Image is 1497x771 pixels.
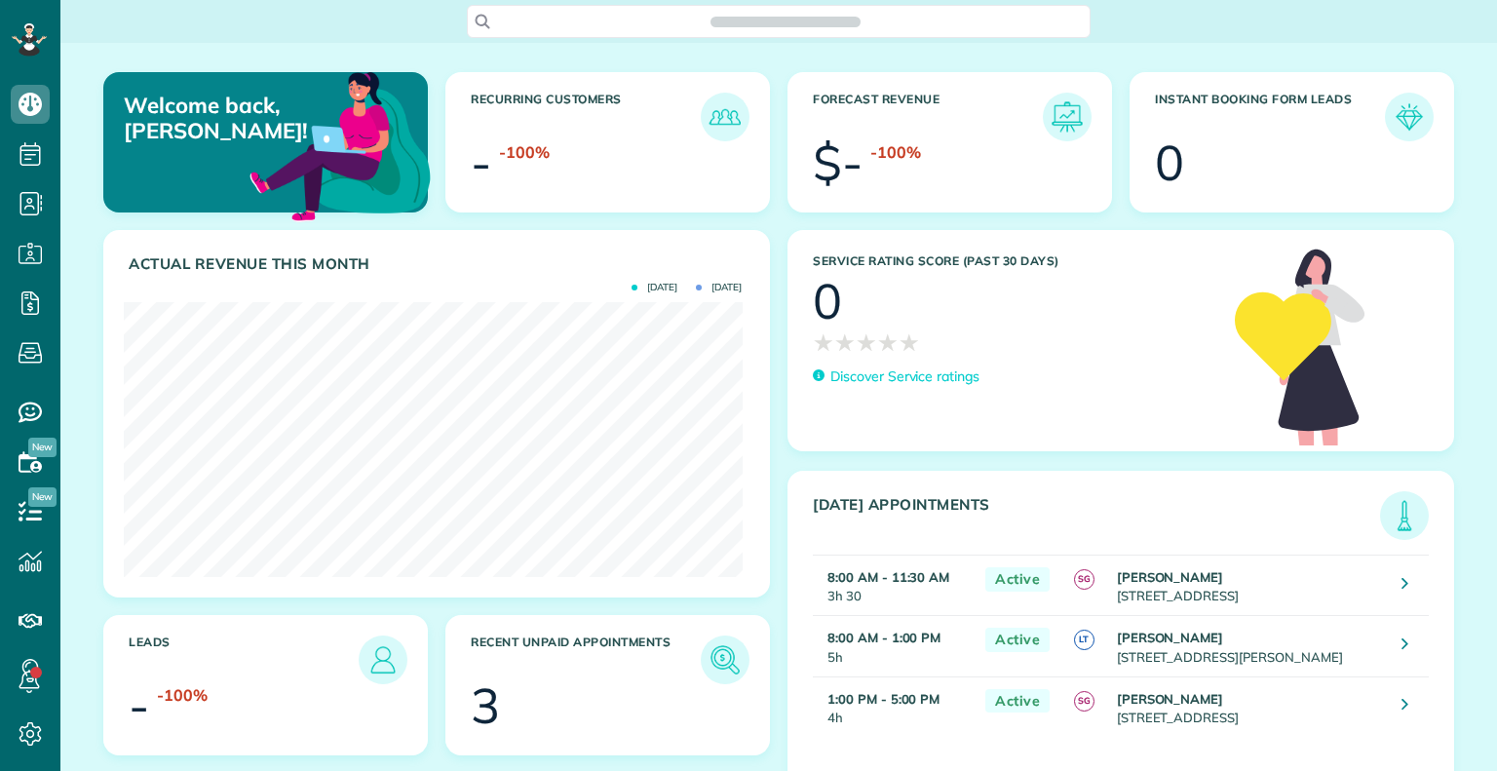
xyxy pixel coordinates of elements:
div: -100% [499,141,550,164]
span: ★ [877,326,899,360]
td: [STREET_ADDRESS] [1112,676,1387,737]
img: icon_leads-1bed01f49abd5b7fead27621c3d59655bb73ed531f8eeb49469d10e621d6b896.png [364,640,403,679]
span: [DATE] [696,283,742,292]
h3: Service Rating score (past 30 days) [813,254,1215,268]
div: -100% [870,141,921,164]
img: icon_todays_appointments-901f7ab196bb0bea1936b74009e4eb5ffbc2d2711fa7634e0d609ed5ef32b18b.png [1385,496,1424,535]
h3: Instant Booking Form Leads [1155,93,1385,141]
strong: [PERSON_NAME] [1117,691,1224,707]
div: - [129,681,149,730]
h3: Actual Revenue this month [129,255,749,273]
span: ★ [899,326,920,360]
img: icon_recurring_customers-cf858462ba22bcd05b5a5880d41d6543d210077de5bb9ebc9590e49fd87d84ed.png [706,97,745,136]
span: ★ [834,326,856,360]
img: icon_unpaid_appointments-47b8ce3997adf2238b356f14209ab4cced10bd1f174958f3ca8f1d0dd7fffeee.png [706,640,745,679]
div: 3 [471,681,500,730]
span: Active [985,628,1050,652]
span: New [28,438,57,457]
div: $- [813,138,863,187]
strong: 8:00 AM - 1:00 PM [827,630,940,645]
td: [STREET_ADDRESS] [1112,556,1387,616]
p: Welcome back, [PERSON_NAME]! [124,93,323,144]
span: ★ [813,326,834,360]
strong: 8:00 AM - 11:30 AM [827,569,949,585]
strong: [PERSON_NAME] [1117,630,1224,645]
div: - [471,138,491,187]
td: 4h [813,676,976,737]
img: dashboard_welcome-42a62b7d889689a78055ac9021e634bf52bae3f8056760290aed330b23ab8690.png [246,50,435,239]
h3: Recurring Customers [471,93,701,141]
h3: [DATE] Appointments [813,496,1380,540]
a: Discover Service ratings [813,366,979,387]
h3: Recent unpaid appointments [471,636,701,684]
span: SG [1074,569,1094,590]
td: [STREET_ADDRESS][PERSON_NAME] [1112,616,1387,676]
span: Active [985,567,1050,592]
span: New [28,487,57,507]
td: 5h [813,616,976,676]
p: Discover Service ratings [830,366,979,387]
strong: 1:00 PM - 5:00 PM [827,691,940,707]
span: SG [1074,691,1094,712]
span: [DATE] [632,283,677,292]
span: Active [985,689,1050,713]
span: Search ZenMaid… [730,12,840,31]
h3: Forecast Revenue [813,93,1043,141]
h3: Leads [129,636,359,684]
div: -100% [157,684,208,707]
td: 3h 30 [813,556,976,616]
div: 0 [813,277,842,326]
img: icon_form_leads-04211a6a04a5b2264e4ee56bc0799ec3eb69b7e499cbb523a139df1d13a81ae0.png [1390,97,1429,136]
span: ★ [856,326,877,360]
img: icon_forecast_revenue-8c13a41c7ed35a8dcfafea3cbb826a0462acb37728057bba2d056411b612bbbe.png [1048,97,1087,136]
span: LT [1074,630,1094,650]
strong: [PERSON_NAME] [1117,569,1224,585]
div: 0 [1155,138,1184,187]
